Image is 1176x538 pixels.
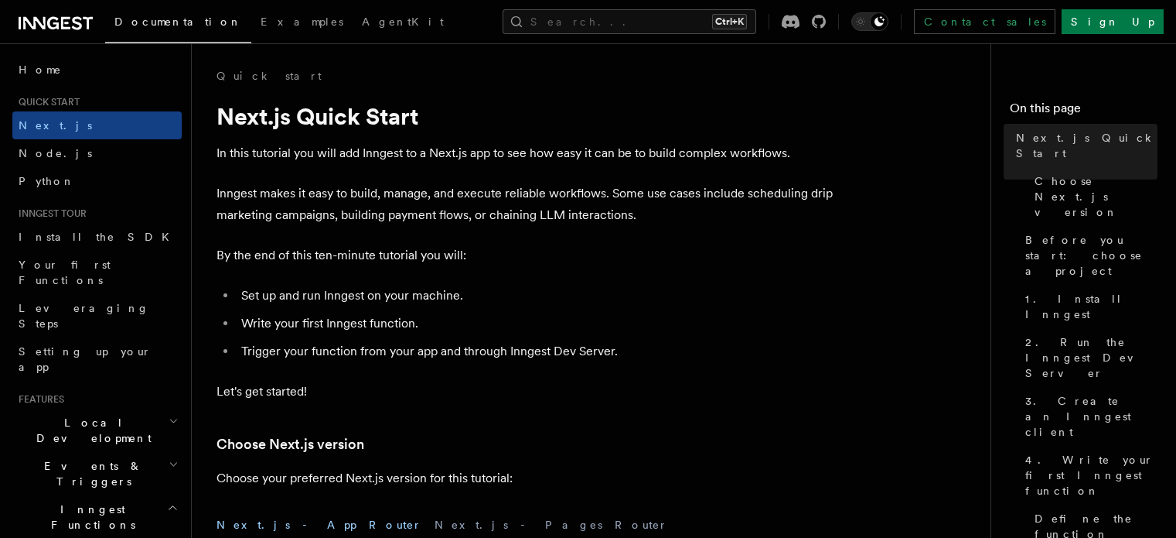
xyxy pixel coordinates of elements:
a: Node.js [12,139,182,167]
span: Setting up your app [19,345,152,373]
a: Your first Functions [12,251,182,294]
a: Next.js [12,111,182,139]
span: Features [12,393,64,406]
a: Leveraging Steps [12,294,182,338]
a: Install the SDK [12,223,182,251]
h1: Next.js Quick Start [216,102,835,130]
button: Local Development [12,409,182,452]
span: Next.js Quick Start [1016,130,1157,161]
span: Events & Triggers [12,458,169,489]
span: Choose Next.js version [1035,173,1157,220]
li: Set up and run Inngest on your machine. [237,285,835,307]
a: Next.js Quick Start [1010,124,1157,167]
kbd: Ctrl+K [712,14,747,29]
span: 3. Create an Inngest client [1025,393,1157,440]
p: In this tutorial you will add Inngest to a Next.js app to see how easy it can be to build complex... [216,142,835,164]
a: Contact sales [914,9,1055,34]
a: Choose Next.js version [216,433,364,455]
p: Let's get started! [216,381,835,403]
span: Examples [261,15,343,28]
span: Quick start [12,96,80,108]
a: Home [12,56,182,84]
span: Leveraging Steps [19,302,149,330]
a: 3. Create an Inngest client [1019,387,1157,446]
a: Documentation [105,5,251,43]
span: Python [19,175,75,187]
span: 1. Install Inngest [1025,291,1157,322]
span: 4. Write your first Inngest function [1025,452,1157,499]
button: Toggle dark mode [851,12,888,31]
p: Inngest makes it easy to build, manage, and execute reliable workflows. Some use cases include sc... [216,183,835,226]
span: Inngest Functions [12,502,167,533]
a: Examples [251,5,353,42]
li: Write your first Inngest function. [237,313,835,334]
a: 4. Write your first Inngest function [1019,446,1157,505]
span: Your first Functions [19,259,111,286]
a: AgentKit [353,5,453,42]
a: Python [12,167,182,195]
a: 2. Run the Inngest Dev Server [1019,328,1157,387]
span: Inngest tour [12,207,87,220]
li: Trigger your function from your app and through Inngest Dev Server. [237,341,835,362]
a: Choose Next.js version [1028,167,1157,226]
span: 2. Run the Inngest Dev Server [1025,334,1157,381]
h4: On this page [1010,99,1157,124]
span: Next.js [19,119,92,132]
span: Node.js [19,147,92,159]
a: Quick start [216,68,322,84]
span: Before you start: choose a project [1025,232,1157,279]
span: Home [19,62,62,77]
span: Documentation [114,15,242,28]
a: Before you start: choose a project [1019,226,1157,285]
span: Install the SDK [19,231,179,243]
span: Local Development [12,415,169,446]
button: Search...Ctrl+K [503,9,756,34]
button: Events & Triggers [12,452,182,495]
span: AgentKit [362,15,444,28]
a: Sign Up [1062,9,1164,34]
p: Choose your preferred Next.js version for this tutorial: [216,468,835,489]
a: Setting up your app [12,338,182,381]
p: By the end of this ten-minute tutorial you will: [216,245,835,266]
a: 1. Install Inngest [1019,285,1157,328]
